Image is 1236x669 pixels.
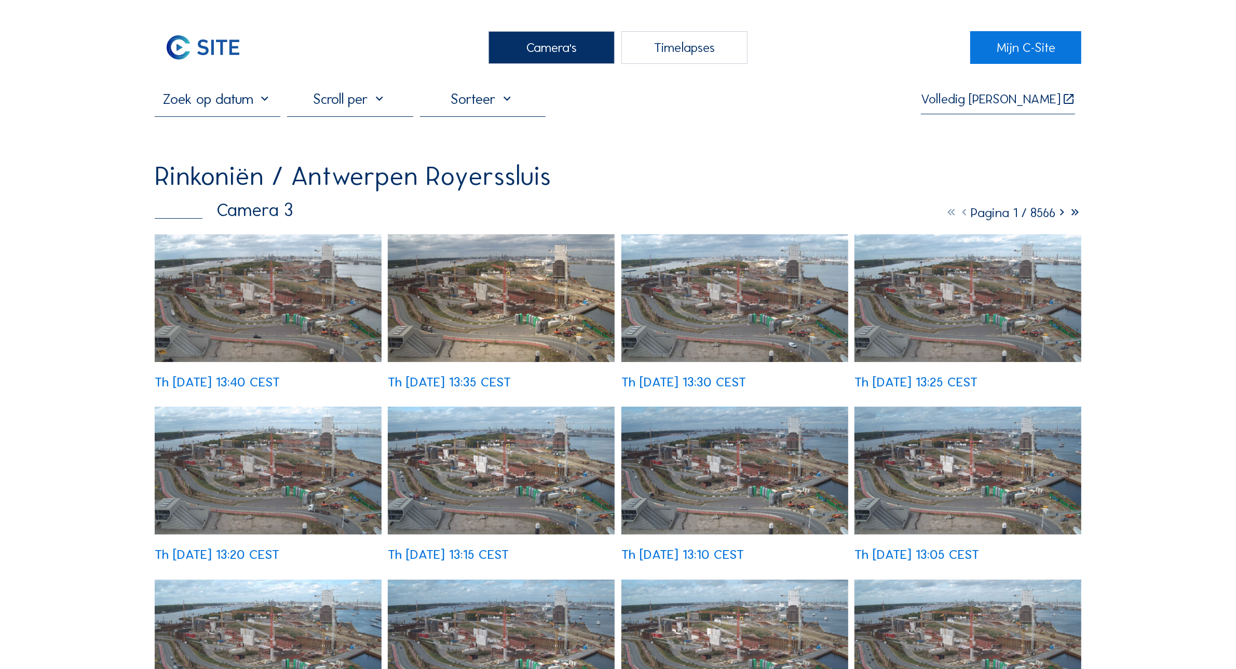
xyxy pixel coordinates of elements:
div: Th [DATE] 13:15 CEST [388,548,509,561]
div: Th [DATE] 13:40 CEST [155,376,280,389]
div: Camera's [488,31,615,64]
a: C-SITE Logo [155,31,266,64]
a: Mijn C-Site [970,31,1081,64]
div: Camera 3 [155,201,293,219]
span: Pagina 1 / 8566 [971,205,1055,221]
input: Zoek op datum 󰅀 [155,90,281,108]
div: Th [DATE] 13:25 CEST [854,376,977,389]
img: image_52990524 [155,234,382,362]
img: image_52990347 [388,234,615,362]
div: Th [DATE] 13:30 CEST [621,376,746,389]
img: image_52990120 [854,234,1081,362]
div: Th [DATE] 13:05 CEST [854,548,979,561]
img: image_52989984 [155,407,382,534]
div: Rinkoniën / Antwerpen Royerssluis [155,163,551,189]
div: Th [DATE] 13:20 CEST [155,548,279,561]
img: image_52990243 [621,234,848,362]
div: Th [DATE] 13:35 CEST [388,376,511,389]
img: image_52989694 [621,407,848,534]
img: image_52989853 [388,407,615,534]
img: C-SITE Logo [155,31,252,64]
div: Th [DATE] 13:10 CEST [621,548,744,561]
img: image_52989566 [854,407,1081,534]
div: Volledig [PERSON_NAME] [921,92,1061,106]
div: Timelapses [621,31,748,64]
